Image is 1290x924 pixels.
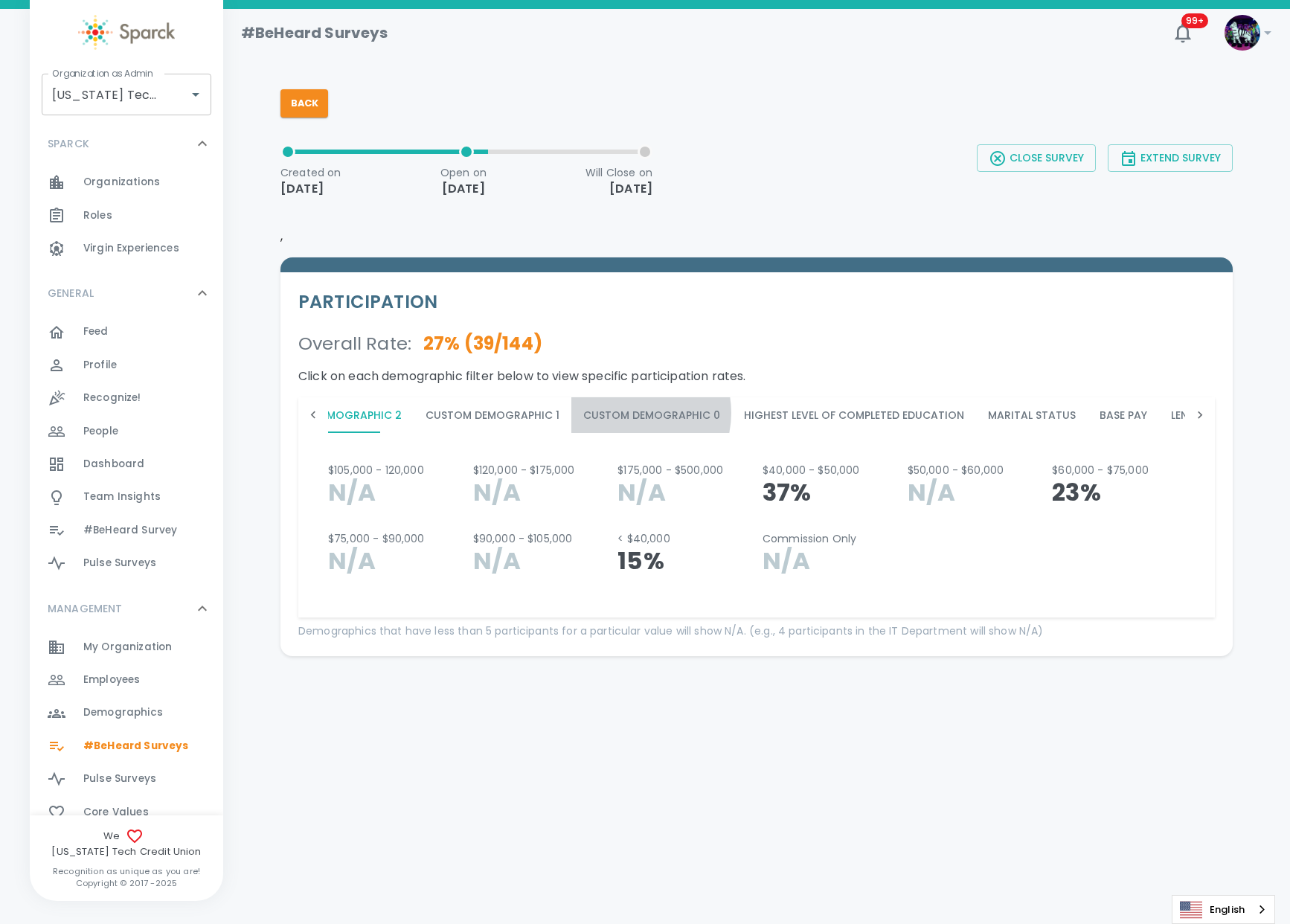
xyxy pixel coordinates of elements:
[30,696,223,729] a: Demographics
[48,136,89,151] p: SPARCK
[78,15,175,50] img: Sparck logo
[30,271,223,315] div: GENERAL
[328,544,376,577] span: N/A
[30,166,223,199] a: Organizations
[763,478,896,507] p: 37%
[83,556,156,571] span: Pulse Surveys
[48,601,123,616] p: MANAGEMENT
[30,547,223,580] a: Pulse Surveys
[30,763,223,795] a: Pulse Surveys
[977,144,1096,172] button: Close Survey
[763,544,810,577] span: N/A
[280,180,341,198] p: [DATE]
[976,397,1088,433] button: Marital Status
[1052,463,1185,478] p: $60,000 - $75,000
[83,805,149,820] span: Core Values
[617,531,751,546] p: < $40,000
[473,531,606,546] p: $90,000 - $105,000
[732,397,976,433] button: Highest Level of Completed Education
[83,324,109,339] span: Feed
[83,208,112,223] span: Roles
[30,166,223,271] div: SPARCK
[241,21,388,45] h1: #BeHeard Surveys
[30,315,223,585] div: GENERAL
[52,67,153,80] label: Organization as Admin
[1172,895,1275,924] div: Language
[48,286,94,301] p: GENERAL
[83,358,117,373] span: Profile
[298,368,1215,385] p: Click on each demographic filter below to view specific participation rates.
[280,89,328,118] button: Back
[414,397,571,433] button: Custom Demographic 1
[617,546,751,576] p: 15%
[30,448,223,481] a: Dashboard
[30,514,223,547] a: #BeHeard Survey
[30,730,223,763] div: #BeHeard Surveys
[763,531,896,546] p: Commission Only
[328,531,461,546] p: $75,000 - $90,000
[30,415,223,448] a: People
[30,481,223,513] a: Team Insights
[1181,13,1208,28] span: 99+
[30,232,223,265] a: Virgin Experiences
[440,165,487,180] p: Open on
[30,664,223,696] a: Employees
[298,623,1215,638] p: Demographics that have less than 5 participants for a particular value will show N/A. (e.g., 4 pa...
[763,463,896,478] p: $40,000 - $50,000
[585,180,652,198] p: [DATE]
[411,332,542,356] p: 27 % ( 39 / 144 )
[617,475,665,509] span: N/A
[280,165,341,180] p: Created on
[185,84,206,105] button: Open
[30,586,223,631] div: MANAGEMENT
[30,315,223,348] a: Feed
[473,463,606,478] p: $120,000 - $175,000
[328,475,376,509] span: N/A
[30,199,223,232] a: Roles
[298,290,1215,314] h5: PARTICIPATION
[1172,896,1274,923] a: English
[30,796,223,829] a: Core Values
[83,640,172,655] span: My Organization
[571,397,732,433] button: Custom Demographic 0
[30,349,223,382] a: Profile
[908,475,955,509] span: N/A
[908,463,1041,478] p: $50,000 - $60,000
[83,175,160,190] span: Organizations
[83,457,144,472] span: Dashboard
[30,382,223,414] a: Recognize!
[1108,144,1233,172] button: Extend Survey
[30,631,223,664] div: My Organization
[83,673,140,687] span: Employees
[30,121,223,166] div: SPARCK
[440,180,487,198] p: [DATE]
[83,241,179,256] span: Virgin Experiences
[83,391,141,405] span: Recognize!
[473,475,521,509] span: N/A
[473,544,521,577] span: N/A
[83,424,118,439] span: People
[30,15,223,50] a: Sparck logo
[30,865,223,877] p: Recognition as unique as you are!
[298,332,411,356] p: Overall Rate :
[83,739,188,754] span: #BeHeard Surveys
[83,523,177,538] span: #BeHeard Survey
[1225,15,1260,51] img: Picture of Sparck
[83,771,156,786] span: Pulse Surveys
[328,463,461,478] p: $105,000 - 120,000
